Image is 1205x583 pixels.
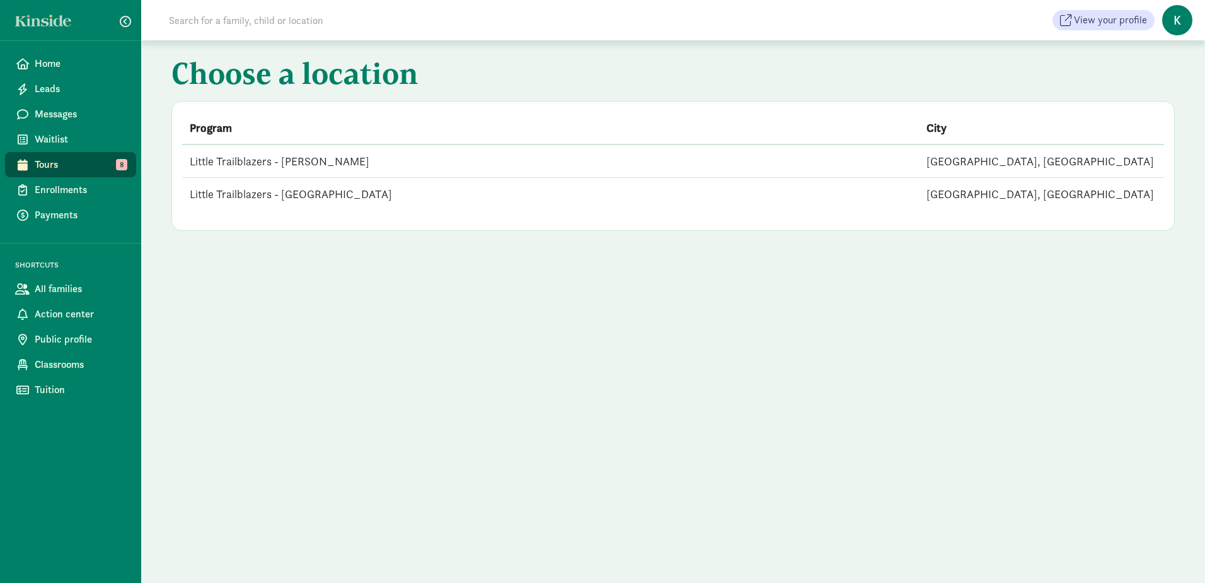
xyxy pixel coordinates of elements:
span: K [1162,5,1192,35]
input: Search for a family, child or location [161,8,515,33]
td: [GEOGRAPHIC_DATA], [GEOGRAPHIC_DATA] [919,178,1165,211]
td: Little Trailblazers - [GEOGRAPHIC_DATA] [182,178,919,211]
span: All families [35,281,126,297]
span: Leads [35,81,126,97]
a: Messages [5,102,136,127]
td: [GEOGRAPHIC_DATA], [GEOGRAPHIC_DATA] [919,144,1165,178]
a: Tours 8 [5,152,136,177]
a: Enrollments [5,177,136,203]
span: Action center [35,307,126,322]
th: City [919,112,1165,144]
a: Action center [5,302,136,327]
a: Payments [5,203,136,228]
span: Tours [35,157,126,172]
span: Messages [35,107,126,122]
span: 8 [116,159,127,170]
th: Program [182,112,919,144]
span: Tuition [35,382,126,397]
a: All families [5,276,136,302]
a: Waitlist [5,127,136,152]
a: Tuition [5,377,136,403]
span: Public profile [35,332,126,347]
td: Little Trailblazers - [PERSON_NAME] [182,144,919,178]
a: Classrooms [5,352,136,377]
span: Home [35,56,126,71]
h1: Choose a location [171,56,966,96]
a: Leads [5,76,136,102]
span: Classrooms [35,357,126,372]
span: View your profile [1074,13,1147,28]
a: Public profile [5,327,136,352]
span: Payments [35,208,126,223]
span: Enrollments [35,182,126,197]
a: View your profile [1052,10,1155,30]
a: Home [5,51,136,76]
span: Waitlist [35,132,126,147]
